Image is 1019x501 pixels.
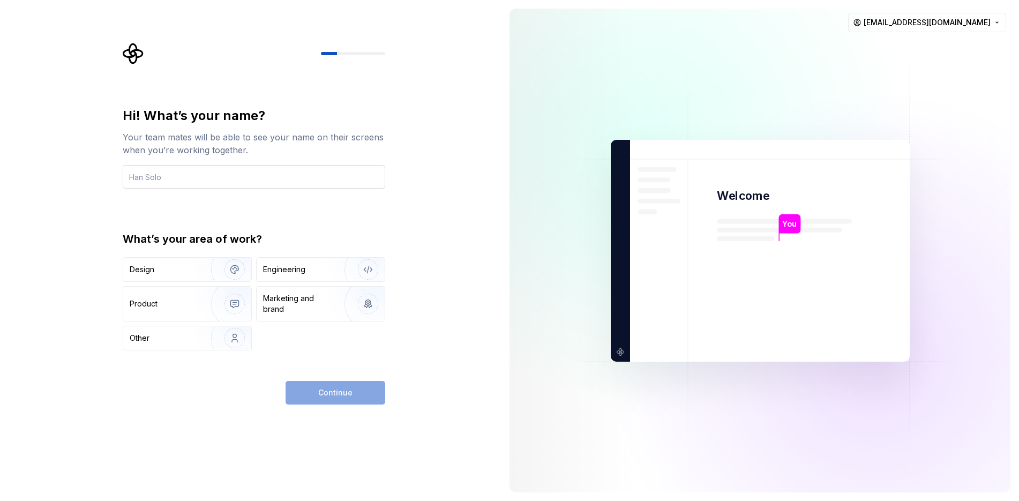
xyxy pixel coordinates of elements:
div: Marketing and brand [263,293,335,315]
div: Other [130,333,149,343]
input: Han Solo [123,165,385,189]
span: [EMAIL_ADDRESS][DOMAIN_NAME] [864,17,991,28]
p: You [782,218,797,229]
button: [EMAIL_ADDRESS][DOMAIN_NAME] [848,13,1006,32]
div: Hi! What’s your name? [123,107,385,124]
div: Your team mates will be able to see your name on their screens when you’re working together. [123,131,385,156]
div: Design [130,264,154,275]
p: Welcome [717,188,769,204]
div: What’s your area of work? [123,231,385,246]
div: Engineering [263,264,305,275]
div: Product [130,298,158,309]
svg: Supernova Logo [123,43,144,64]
